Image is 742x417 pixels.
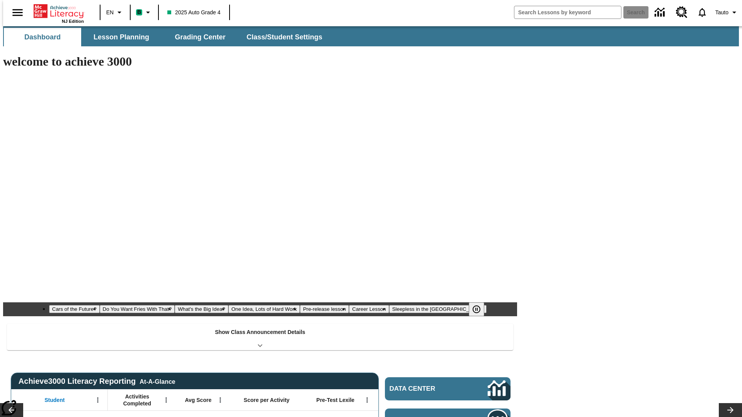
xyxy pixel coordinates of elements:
[112,393,163,407] span: Activities Completed
[514,6,621,19] input: search field
[671,2,692,23] a: Resource Center, Will open in new tab
[106,8,114,17] span: EN
[175,33,225,42] span: Grading Center
[349,305,389,313] button: Slide 6 Career Lesson
[100,305,175,313] button: Slide 2 Do You Want Fries With That?
[83,28,160,46] button: Lesson Planning
[7,324,513,350] div: Show Class Announcement Details
[719,403,742,417] button: Lesson carousel, Next
[137,7,141,17] span: B
[103,5,128,19] button: Language: EN, Select a language
[469,302,492,316] div: Pause
[3,28,329,46] div: SubNavbar
[361,394,373,406] button: Open Menu
[247,33,322,42] span: Class/Student Settings
[4,28,81,46] button: Dashboard
[650,2,671,23] a: Data Center
[185,397,211,403] span: Avg Score
[175,305,228,313] button: Slide 3 What's the Big Idea?
[19,377,175,386] span: Achieve3000 Literacy Reporting
[160,394,172,406] button: Open Menu
[34,3,84,19] a: Home
[133,5,156,19] button: Boost Class color is mint green. Change class color
[6,1,29,24] button: Open side menu
[385,377,511,400] a: Data Center
[317,397,355,403] span: Pre-Test Lexile
[3,26,739,46] div: SubNavbar
[715,8,728,17] span: Tauto
[94,33,149,42] span: Lesson Planning
[167,8,221,17] span: 2025 Auto Grade 4
[214,394,226,406] button: Open Menu
[712,5,742,19] button: Profile/Settings
[228,305,300,313] button: Slide 4 One Idea, Lots of Hard Work
[24,33,61,42] span: Dashboard
[389,305,487,313] button: Slide 7 Sleepless in the Animal Kingdom
[162,28,239,46] button: Grading Center
[3,54,517,69] h1: welcome to achieve 3000
[34,3,84,24] div: Home
[140,377,175,385] div: At-A-Glance
[62,19,84,24] span: NJ Edition
[44,397,65,403] span: Student
[92,394,104,406] button: Open Menu
[390,385,462,393] span: Data Center
[215,328,305,336] p: Show Class Announcement Details
[300,305,349,313] button: Slide 5 Pre-release lesson
[469,302,484,316] button: Pause
[692,2,712,22] a: Notifications
[244,397,290,403] span: Score per Activity
[240,28,328,46] button: Class/Student Settings
[49,305,100,313] button: Slide 1 Cars of the Future?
